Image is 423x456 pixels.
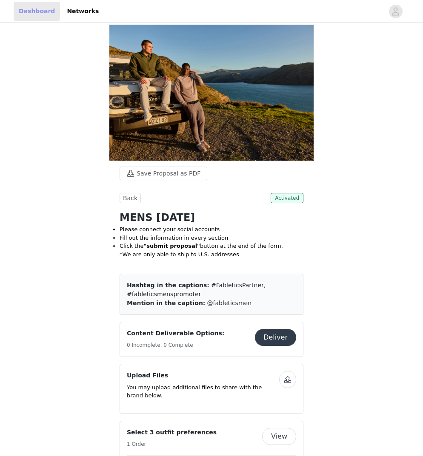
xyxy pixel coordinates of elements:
span: Activated [271,193,303,203]
button: Deliver [255,329,296,346]
h4: Select 3 outfit preferences [127,428,217,437]
h1: MENS [DATE] [120,210,303,225]
button: Back [120,193,141,203]
div: Content Deliverable Options: [120,322,303,357]
span: Hashtag in the captions: [127,282,209,289]
span: @fableticsmen [207,300,252,306]
li: Please connect your social accounts [120,225,303,234]
a: Dashboard [14,2,60,21]
strong: "submit proposal" [143,243,200,249]
img: campaign image [109,25,314,161]
span: Mention in the caption: [127,300,205,306]
p: You may upload additional files to share with the brand below. [127,383,279,400]
div: avatar [392,5,400,18]
a: Networks [62,2,104,21]
h4: Upload Files [127,371,279,380]
p: *We are only able to ship to U.S. addresses [120,250,303,259]
li: Click the button at the end of the form. [120,242,303,250]
span: #FableticsPartner, #fableticsmenspromoter [127,282,266,297]
h4: Content Deliverable Options: [127,329,224,338]
button: Save Proposal as PDF [120,167,207,180]
h5: 0 Incomplete, 0 Complete [127,341,224,349]
button: View [262,428,296,445]
h5: 1 Order [127,440,217,448]
li: Fill out the information in every section [120,234,303,242]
